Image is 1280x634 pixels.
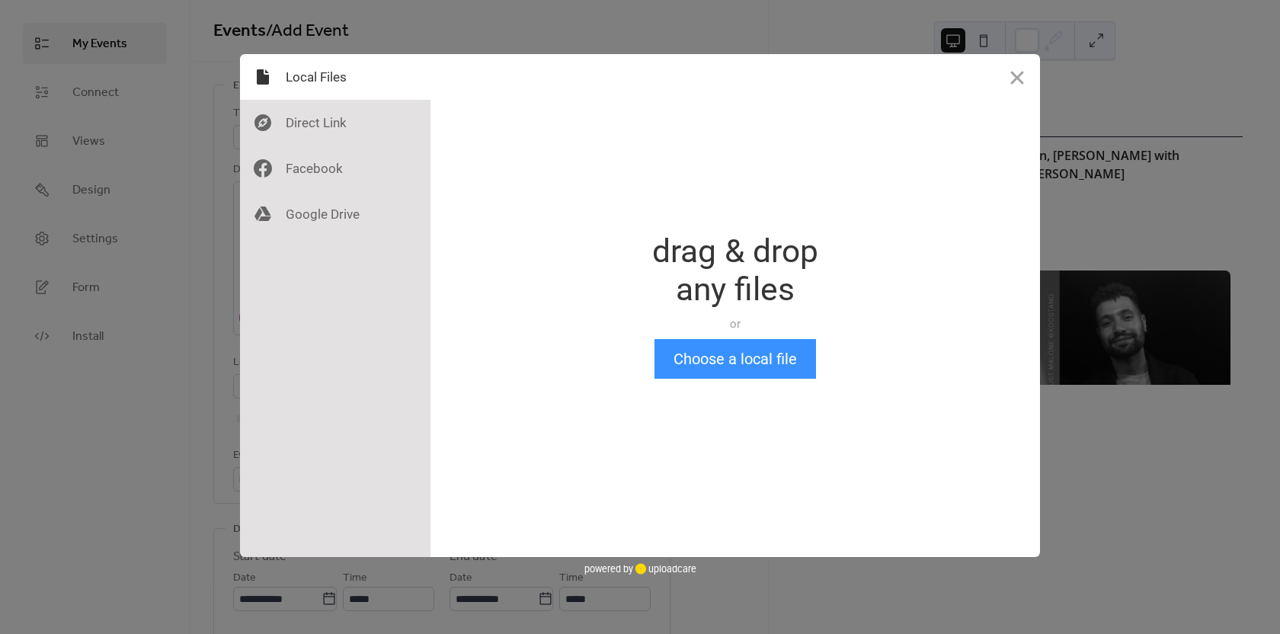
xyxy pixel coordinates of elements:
[240,54,430,100] div: Local Files
[633,563,696,575] a: uploadcare
[652,316,818,331] div: or
[652,232,818,309] div: drag & drop any files
[584,557,696,580] div: powered by
[240,146,430,191] div: Facebook
[994,54,1040,100] button: Close
[654,339,816,379] button: Choose a local file
[240,100,430,146] div: Direct Link
[240,191,430,237] div: Google Drive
